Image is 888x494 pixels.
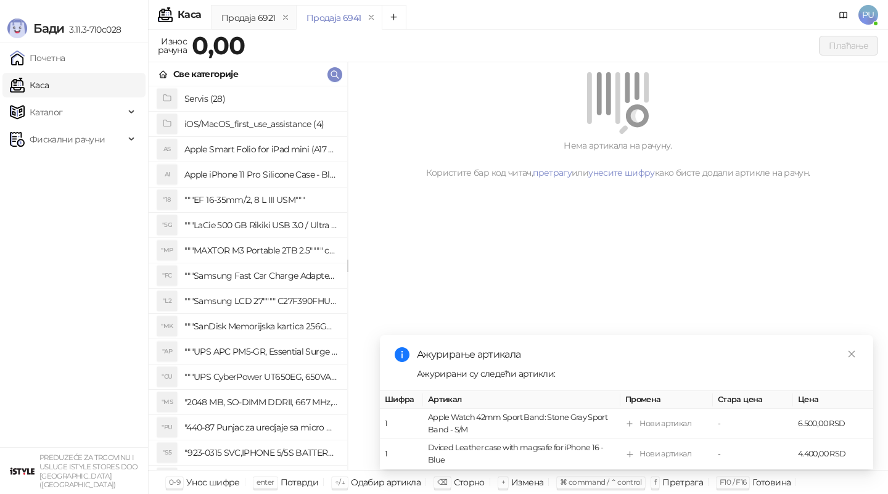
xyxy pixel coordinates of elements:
td: - [713,410,793,440]
td: 6.500,00 RSD [793,410,873,440]
td: - [713,440,793,470]
h4: """MAXTOR M3 Portable 2TB 2.5"""" crni eksterni hard disk HX-M201TCB/GM""" [184,241,337,260]
h4: "923-0448 SVC,IPHONE,TOURQUE DRIVER KIT .65KGF- CM Šrafciger " [184,468,337,488]
h4: """EF 16-35mm/2, 8 L III USM""" [184,190,337,210]
a: Документација [834,5,853,25]
div: "AP [157,342,177,361]
div: Све категорије [173,67,238,81]
h4: """UPS CyberPower UT650EG, 650VA/360W , line-int., s_uko, desktop""" [184,367,337,387]
th: Шифра [380,391,423,409]
div: "CU [157,367,177,387]
span: 3.11.3-710c028 [64,24,121,35]
div: "MK [157,316,177,336]
span: info-circle [395,347,409,362]
th: Промена [620,391,713,409]
div: "FC [157,266,177,286]
a: Каса [10,73,49,97]
span: + [501,477,505,487]
h4: "440-87 Punjac za uredjaje sa micro USB portom 4/1, Stand." [184,418,337,437]
div: Продаја 6921 [221,11,275,25]
span: ⌫ [437,477,447,487]
div: AS [157,139,177,159]
span: Бади [33,21,64,36]
a: претрагу [533,167,572,178]
div: Нови артикал [639,418,691,430]
span: Каталог [30,100,63,125]
h4: Apple iPhone 11 Pro Silicone Case - Black [184,165,337,184]
span: f [654,477,656,487]
span: PU [858,5,878,25]
th: Артикал [423,391,620,409]
div: "MS [157,392,177,412]
img: 64x64-companyLogo-77b92cf4-9946-4f36-9751-bf7bb5fd2c7d.png [10,459,35,484]
div: "SD [157,468,177,488]
td: 4.400,00 RSD [793,440,873,470]
a: Почетна [10,46,65,70]
button: remove [363,12,379,23]
div: Ажурирање артикала [417,347,858,362]
h4: "2048 MB, SO-DIMM DDRII, 667 MHz, Napajanje 1,8 0,1 V, Latencija CL5" [184,392,337,412]
h4: "923-0315 SVC,IPHONE 5/5S BATTERY REMOVAL TRAY Držač za iPhone sa kojim se otvara display [184,443,337,463]
th: Стара цена [713,391,793,409]
h4: iOS/MacOS_first_use_assistance (4) [184,114,337,134]
div: Унос шифре [186,474,240,490]
strong: 0,00 [192,30,245,60]
div: "PU [157,418,177,437]
img: Logo [7,19,27,38]
span: Фискални рачуни [30,127,105,152]
div: AI [157,165,177,184]
div: Сторно [454,474,485,490]
div: Измена [511,474,543,490]
div: Готовина [752,474,791,490]
span: ↑/↓ [335,477,345,487]
div: Потврди [281,474,319,490]
div: Одабир артикла [351,474,421,490]
div: Нови артикал [639,448,691,461]
button: Плаћање [819,36,878,56]
a: унесите шифру [588,167,655,178]
div: "5G [157,215,177,235]
h4: """SanDisk Memorijska kartica 256GB microSDXC sa SD adapterom SDSQXA1-256G-GN6MA - Extreme PLUS, ... [184,316,337,336]
h4: Servis (28) [184,89,337,109]
button: Add tab [382,5,406,30]
span: enter [257,477,274,487]
div: Износ рачуна [155,33,189,58]
span: close [847,350,856,358]
a: Close [845,347,858,361]
div: Каса [178,10,201,20]
div: grid [149,86,347,470]
div: Нема артикала на рачуну. Користите бар код читач, или како бисте додали артикле на рачун. [363,139,873,179]
h4: """Samsung Fast Car Charge Adapter, brzi auto punja_, boja crna""" [184,266,337,286]
td: 1 [380,410,423,440]
div: "18 [157,190,177,210]
h4: Apple Smart Folio for iPad mini (A17 Pro) - Sage [184,139,337,159]
td: Dviced Leather case with magsafe for iPhone 16 - Blue [423,440,620,470]
td: 1 [380,440,423,470]
div: "L2 [157,291,177,311]
h4: """UPS APC PM5-GR, Essential Surge Arrest,5 utic_nica""" [184,342,337,361]
span: ⌘ command / ⌃ control [560,477,642,487]
div: "S5 [157,443,177,463]
h4: """LaCie 500 GB Rikiki USB 3.0 / Ultra Compact & Resistant aluminum / USB 3.0 / 2.5""""""" [184,215,337,235]
div: Ажурирани су следећи артикли: [417,367,858,381]
div: Претрага [662,474,703,490]
span: F10 / F16 [720,477,746,487]
td: Apple Watch 42mm Sport Band: Stone Gray Sport Band - S/M [423,410,620,440]
small: PREDUZEĆE ZA TRGOVINU I USLUGE ISTYLE STORES DOO [GEOGRAPHIC_DATA] ([GEOGRAPHIC_DATA]) [39,453,138,489]
h4: """Samsung LCD 27"""" C27F390FHUXEN""" [184,291,337,311]
th: Цена [793,391,873,409]
div: Продаја 6941 [306,11,361,25]
div: "MP [157,241,177,260]
button: remove [277,12,294,23]
span: 0-9 [169,477,180,487]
